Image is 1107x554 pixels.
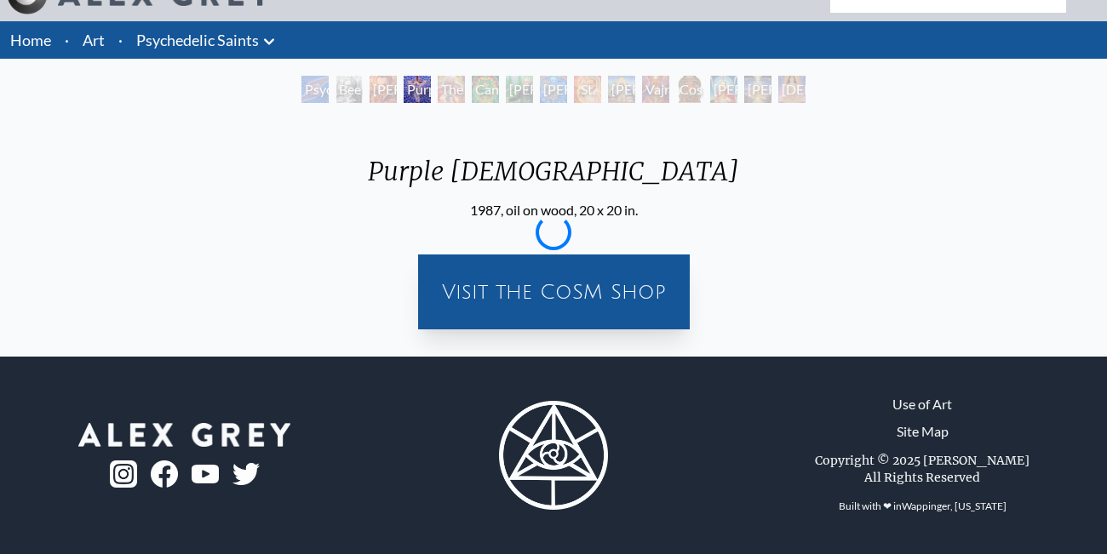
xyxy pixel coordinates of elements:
[438,76,465,103] div: The Shulgins and their Alchemical Angels
[428,265,680,319] a: Visit the CoSM Shop
[815,452,1030,469] div: Copyright © 2025 [PERSON_NAME]
[110,460,137,488] img: ig-logo.png
[574,76,601,103] div: St. Albert & The LSD Revelation Revolution
[301,76,329,103] div: Psychedelic Healing
[83,28,105,52] a: Art
[710,76,737,103] div: [PERSON_NAME]
[58,21,76,59] li: ·
[370,76,397,103] div: [PERSON_NAME] M.D., Cartographer of Consciousness
[642,76,669,103] div: Vajra Guru
[10,31,51,49] a: Home
[506,76,533,103] div: [PERSON_NAME][US_STATE] - Hemp Farmer
[832,493,1013,520] div: Built with ❤ in
[472,76,499,103] div: Cannabacchus
[354,200,753,220] div: 1987, oil on wood, 20 x 20 in.
[778,76,806,103] div: [DEMOGRAPHIC_DATA]
[354,156,753,200] div: Purple [DEMOGRAPHIC_DATA]
[892,394,952,414] a: Use of Art
[404,76,431,103] div: Purple [DEMOGRAPHIC_DATA]
[232,463,260,485] img: twitter-logo.png
[112,21,129,59] li: ·
[608,76,635,103] div: [PERSON_NAME]
[744,76,771,103] div: [PERSON_NAME]
[192,465,219,484] img: youtube-logo.png
[540,76,567,103] div: [PERSON_NAME] & the New Eleusis
[676,76,703,103] div: Cosmic [DEMOGRAPHIC_DATA]
[864,469,980,486] div: All Rights Reserved
[897,421,949,442] a: Site Map
[902,500,1007,512] a: Wappinger, [US_STATE]
[336,76,363,103] div: Beethoven
[136,28,259,52] a: Psychedelic Saints
[151,460,178,488] img: fb-logo.png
